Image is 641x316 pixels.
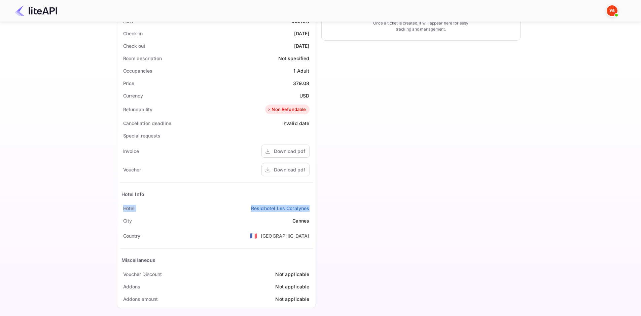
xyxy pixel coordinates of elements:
[123,232,140,239] div: Country
[123,92,143,99] div: Currency
[123,30,143,37] div: Check-in
[275,283,309,290] div: Not applicable
[123,106,153,113] div: Refundability
[294,42,310,49] div: [DATE]
[299,92,309,99] div: USD
[123,217,132,224] div: City
[274,166,305,173] div: Download pdf
[292,217,310,224] div: Cannes
[121,256,156,264] div: Miscellaneous
[293,67,309,74] div: 1 Adult
[15,5,57,16] img: LiteAPI Logo
[123,271,162,278] div: Voucher Discount
[123,55,162,62] div: Room description
[123,166,141,173] div: Voucher
[261,232,310,239] div: [GEOGRAPHIC_DATA]
[123,283,140,290] div: Addons
[123,67,152,74] div: Occupancies
[123,120,171,127] div: Cancellation deadline
[123,205,135,212] div: Hotel
[267,106,306,113] div: Non Refundable
[368,20,474,32] p: Once a ticket is created, it will appear here for easy tracking and management.
[293,80,310,87] div: 379.08
[274,148,305,155] div: Download pdf
[251,205,310,212] a: Residhotel Les Coralynes
[123,80,135,87] div: Price
[282,120,310,127] div: Invalid date
[123,132,161,139] div: Special requests
[294,30,310,37] div: [DATE]
[278,55,310,62] div: Not specified
[607,5,617,16] img: Yandex Support
[250,230,257,242] span: United States
[275,271,309,278] div: Not applicable
[123,42,145,49] div: Check out
[123,148,139,155] div: Invoice
[123,295,158,303] div: Addons amount
[275,295,309,303] div: Not applicable
[121,191,145,198] div: Hotel Info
